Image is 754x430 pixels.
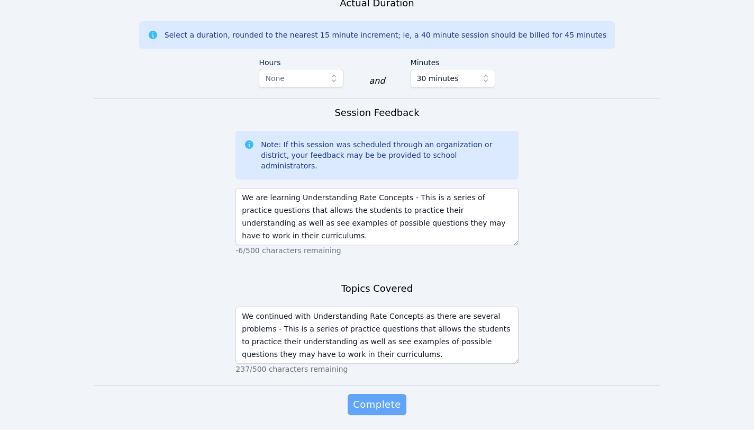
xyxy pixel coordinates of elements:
[235,245,518,256] p: -6/500 characters remaining
[261,139,510,171] div: Note: If this session was scheduled through an organization or district, your feedback may be be ...
[265,74,285,83] span: None
[235,364,518,374] p: 237/500 characters remaining
[411,53,495,69] label: Minutes
[417,72,459,85] span: 30 minutes
[235,307,518,364] textarea: We continued with Understanding Rate Concepts as there are several problems - This is a series of...
[411,69,495,88] button: 30 minutes
[259,53,343,69] label: Hours
[334,105,419,120] h3: Session Feedback
[348,394,406,415] button: Complete
[353,397,401,412] span: Complete
[369,75,385,87] div: and
[259,69,343,88] button: None
[341,281,413,296] h3: Topics Covered
[165,30,606,40] div: Select a duration, rounded to the nearest 15 minute increment; ie, a 40 minute session should be ...
[235,188,518,245] textarea: We are learning Understanding Rate Concepts - This is a series of practice questions that allows ...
